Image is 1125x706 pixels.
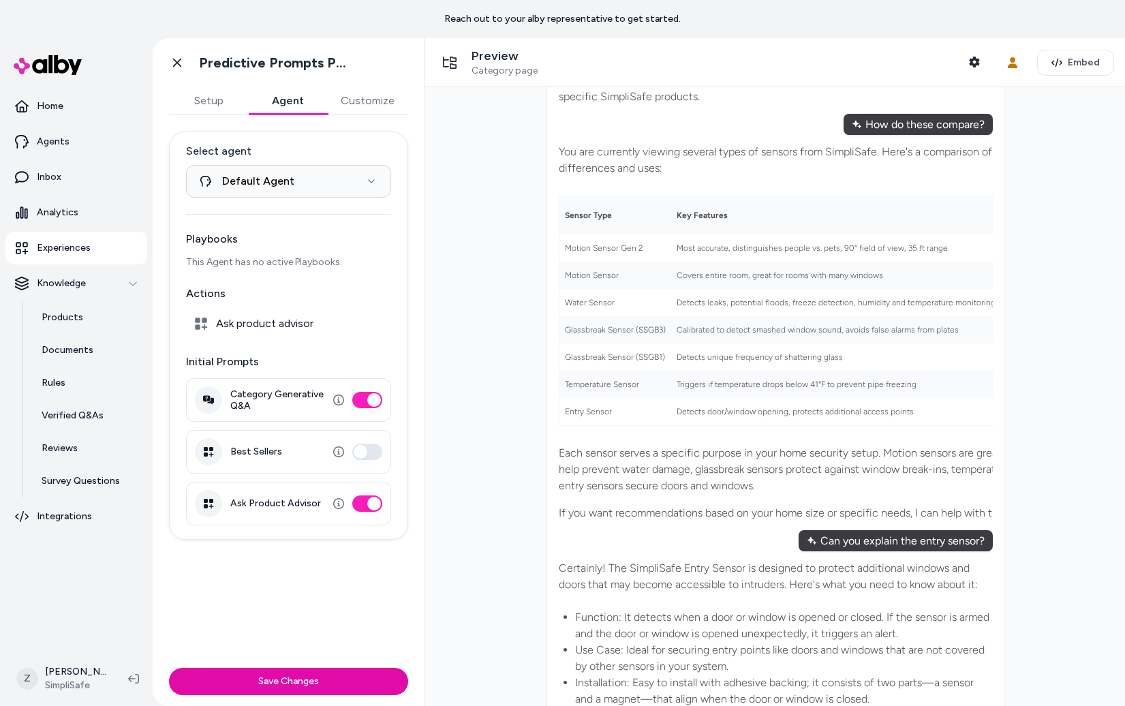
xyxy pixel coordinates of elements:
button: Agent [248,87,327,114]
a: Experiences [5,232,147,264]
p: Products [42,311,83,324]
p: Inbox [37,170,61,184]
p: [PERSON_NAME] [45,665,106,679]
span: Z [16,668,38,690]
p: Rules [42,376,65,390]
button: Embed [1037,50,1114,76]
a: Home [5,90,147,123]
a: Verified Q&As [28,399,147,432]
span: Ask product advisor [216,317,313,331]
button: Knowledge [5,267,147,300]
p: Home [37,99,63,113]
p: Integrations [37,510,92,523]
p: Knowledge [37,277,86,290]
label: Ask Product Advisor [230,497,321,510]
p: Preview [472,48,538,64]
label: Category Generative Q&A [230,388,325,412]
span: Embed [1068,56,1100,70]
label: Select agent [186,143,391,159]
p: Analytics [37,206,78,219]
a: Inbox [5,161,147,194]
p: Survey Questions [42,474,120,488]
p: Experiences [37,241,91,255]
p: Initial Prompts [186,354,391,370]
a: Survey Questions [28,465,147,497]
span: SimpliSafe [45,679,106,692]
p: Documents [42,343,93,357]
label: Best Sellers [230,446,282,458]
a: Agents [5,125,147,158]
p: Actions [186,286,391,302]
button: Z[PERSON_NAME]SimpliSafe [8,657,117,701]
a: Documents [28,334,147,367]
p: Agents [37,135,70,149]
a: Analytics [5,196,147,229]
h1: Predictive Prompts PLP [199,55,352,72]
button: Customize [327,87,408,114]
a: Products [28,301,147,334]
p: Playbooks [186,231,391,247]
button: Setup [169,87,248,114]
p: This Agent has no active Playbooks. [186,256,391,269]
a: Integrations [5,500,147,533]
button: Save Changes [169,668,408,695]
p: Reviews [42,442,78,455]
a: Reviews [28,432,147,465]
p: Reach out to your alby representative to get started. [444,12,681,26]
p: Verified Q&As [42,409,104,423]
img: alby Logo [14,55,82,75]
span: Category page [472,65,538,77]
a: Rules [28,367,147,399]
